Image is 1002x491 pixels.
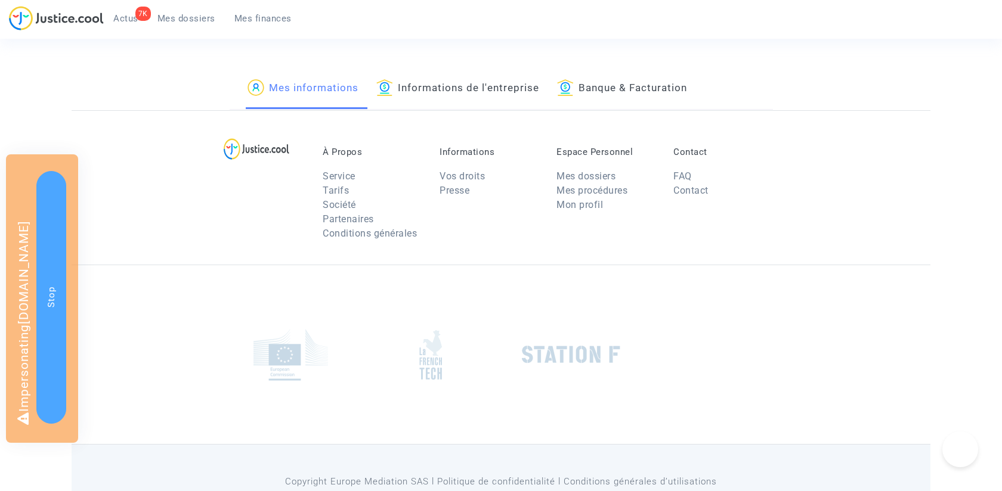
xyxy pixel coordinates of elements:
img: stationf.png [522,346,620,363]
div: Impersonating [6,154,78,443]
a: Partenaires [323,213,374,225]
a: Société [323,199,356,210]
span: Mes dossiers [157,13,215,24]
p: À Propos [323,147,422,157]
a: FAQ [673,170,692,182]
a: Banque & Facturation [557,69,687,109]
img: french_tech.png [419,330,442,380]
a: Presse [440,185,469,196]
span: Mes finances [234,13,292,24]
p: Espace Personnel [556,147,655,157]
a: Mes procédures [556,185,627,196]
a: Mes dossiers [148,10,225,27]
p: Informations [440,147,539,157]
div: 7K [135,7,151,21]
a: Mes dossiers [556,170,616,182]
a: Conditions générales [323,228,417,239]
img: jc-logo.svg [9,6,104,30]
img: icon-banque.svg [557,79,574,96]
img: icon-passager.svg [248,79,264,96]
a: Tarifs [323,185,349,196]
span: Stop [46,287,57,307]
p: Contact [673,147,772,157]
a: Vos droits [440,170,485,182]
a: Mes informations [248,69,358,109]
p: Copyright Europe Mediation SAS l Politique de confidentialité l Conditions générales d’utilisa... [230,474,773,489]
a: Contact [673,185,709,196]
a: Mon profil [556,199,603,210]
button: Stop [36,171,66,424]
img: europe_commision.png [253,329,328,381]
span: Actus [113,13,138,24]
a: 7KActus [104,10,148,27]
img: logo-lg.svg [224,138,290,160]
a: Informations de l'entreprise [376,69,539,109]
img: icon-banque.svg [376,79,393,96]
iframe: Help Scout Beacon - Open [942,431,978,467]
a: Mes finances [225,10,301,27]
a: Service [323,170,355,182]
